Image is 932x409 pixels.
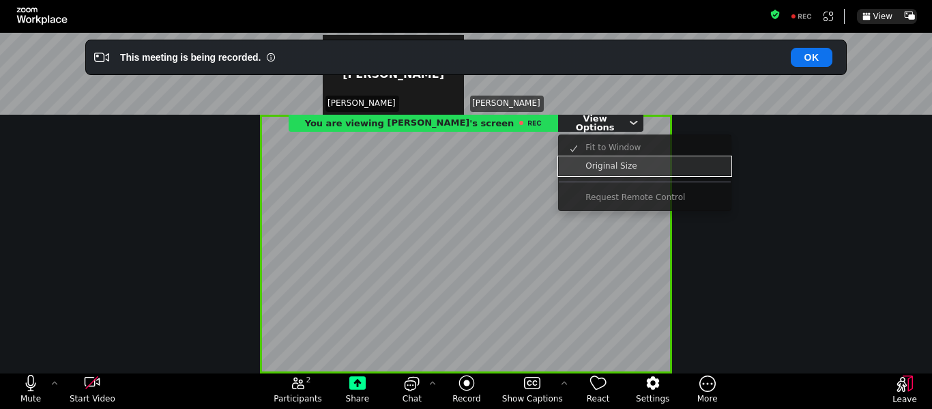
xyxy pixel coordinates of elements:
a: Fit to Window selected [559,139,731,157]
button: More audio controls [48,375,61,393]
span: Mute [20,393,41,404]
span: [PERSON_NAME] [387,114,469,132]
span: View [873,12,892,20]
button: Show Captions [494,375,571,408]
button: Meeting information [770,9,781,24]
button: Settings [626,375,680,408]
button: open the chat panel [385,375,439,408]
span: Record [452,393,480,404]
span: Fit to Window [585,143,641,152]
div: sharing view options [558,135,731,211]
button: More options for captions, menu button [557,375,571,393]
div: You are viewing Treva Nostdahl's screen [289,114,559,132]
button: React [571,375,626,408]
button: Leave [877,376,932,408]
span: Leave [892,394,917,405]
i: Video Recording [94,50,109,65]
span: Show Captions [502,393,563,404]
button: OK [791,48,832,67]
button: Apps Accessing Content in This Meeting [821,9,836,24]
div: sharing view options [558,114,643,132]
span: [PERSON_NAME] [327,98,396,109]
span: Chat [403,393,422,404]
div: This meeting is being recorded. [120,51,261,64]
span: React [587,393,610,404]
span: 2 [306,375,311,386]
button: Share [330,375,385,408]
button: More meeting control [680,375,735,408]
button: open the participants list pane,[2] particpants [265,375,330,408]
button: Enter Pip [902,9,917,24]
button: Chat Settings [426,375,439,393]
span: Request Remote Control [585,193,685,202]
span: Start Video [70,393,115,404]
span: Share [346,393,370,404]
span: Cloud Recording is in progress [516,115,542,130]
button: start my video [61,375,123,408]
span: [PERSON_NAME] [472,98,540,109]
button: Record [439,375,494,408]
span: Settings [636,393,669,404]
span: More [697,393,718,404]
a: Original Size [559,157,731,175]
div: Recording to cloud [785,9,818,24]
a: Request Remote Control [559,188,731,207]
span: Original Size [585,161,637,171]
button: View [857,9,898,24]
i: Information Small [266,53,276,62]
span: Participants [274,393,322,404]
